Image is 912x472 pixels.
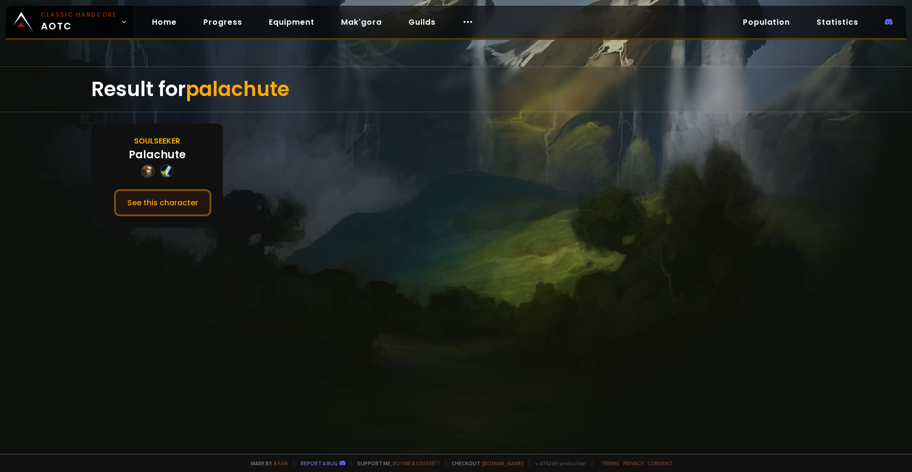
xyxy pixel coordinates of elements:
span: v. d752d5 - production [529,460,586,467]
span: Support me, [351,460,440,467]
span: palachute [186,75,289,103]
button: See this character [114,189,211,216]
small: Classic Hardcore [41,10,117,19]
span: Made by [245,460,288,467]
a: Consent [647,460,673,467]
a: Equipment [261,12,322,32]
span: AOTC [41,10,117,33]
a: Population [735,12,798,32]
a: Privacy [623,460,644,467]
a: a fan [274,460,288,467]
a: Statistics [809,12,866,32]
div: Palachute [129,147,186,163]
a: Buy me a coffee [393,460,440,467]
a: Guilds [401,12,443,32]
div: Result for [91,67,821,112]
a: Mak'gora [333,12,389,32]
a: [DOMAIN_NAME] [482,460,523,467]
a: Report a bug [301,460,338,467]
a: Classic HardcoreAOTC [6,6,133,38]
div: Soulseeker [134,135,180,147]
a: Home [144,12,184,32]
span: Checkout [446,460,523,467]
a: Terms [602,460,619,467]
a: Progress [196,12,250,32]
